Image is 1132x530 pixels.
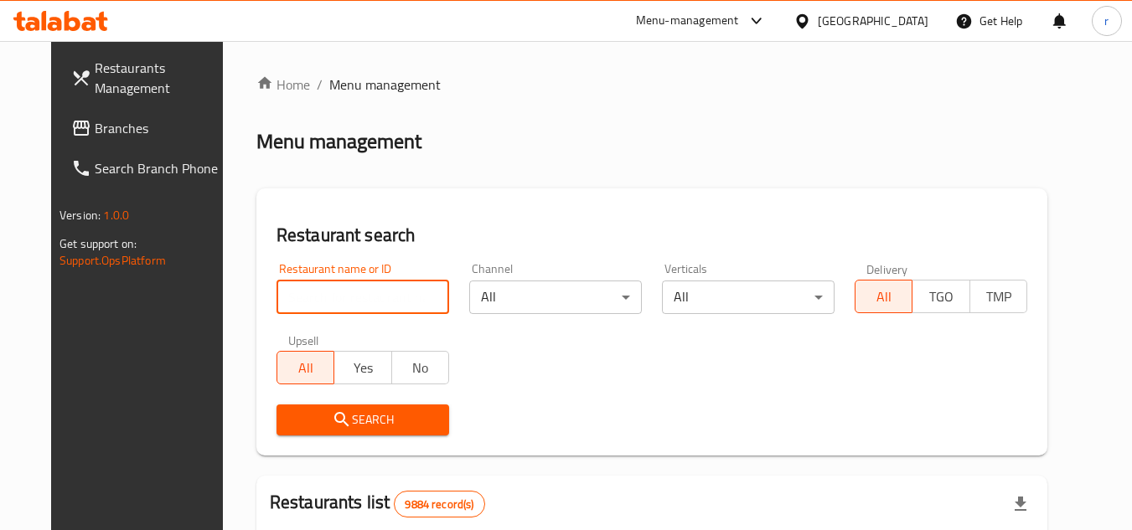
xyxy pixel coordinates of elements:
[395,497,483,512] span: 9884 record(s)
[284,356,328,380] span: All
[59,233,137,255] span: Get support on:
[399,356,442,380] span: No
[59,250,166,271] a: Support.OpsPlatform
[969,280,1027,313] button: TMP
[256,128,421,155] h2: Menu management
[58,48,240,108] a: Restaurants Management
[277,223,1027,248] h2: Restaurant search
[333,351,391,384] button: Yes
[95,58,227,98] span: Restaurants Management
[103,204,129,226] span: 1.0.0
[866,263,908,275] label: Delivery
[394,491,484,517] div: Total records count
[290,409,436,430] span: Search
[329,75,441,95] span: Menu management
[662,280,835,314] div: All
[270,490,485,517] h2: Restaurants list
[277,351,334,384] button: All
[855,280,912,313] button: All
[341,356,385,380] span: Yes
[469,280,642,314] div: All
[256,75,1047,95] nav: breadcrumb
[391,351,449,384] button: No
[1000,484,1041,524] div: Export file
[862,285,906,309] span: All
[58,148,240,188] a: Search Branch Phone
[977,285,1021,309] span: TMP
[95,118,227,138] span: Branches
[919,285,963,309] span: TGO
[1104,12,1109,30] span: r
[256,75,310,95] a: Home
[636,11,739,31] div: Menu-management
[288,334,319,346] label: Upsell
[912,280,969,313] button: TGO
[59,204,101,226] span: Version:
[277,280,449,314] input: Search for restaurant name or ID..
[95,158,227,178] span: Search Branch Phone
[818,12,928,30] div: [GEOGRAPHIC_DATA]
[58,108,240,148] a: Branches
[317,75,323,95] li: /
[277,404,449,435] button: Search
